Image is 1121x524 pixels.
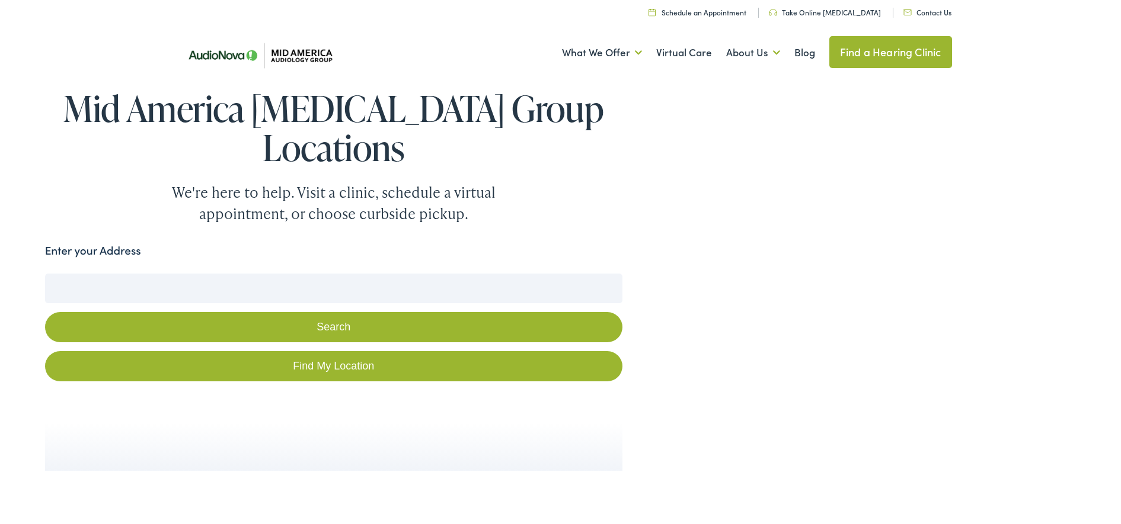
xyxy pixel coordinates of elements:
[649,7,746,17] a: Schedule an Appointment
[903,9,912,15] img: utility icon
[769,9,777,16] img: utility icon
[903,7,951,17] a: Contact Us
[794,31,815,75] a: Blog
[562,31,642,75] a: What We Offer
[45,312,622,342] button: Search
[45,242,141,259] label: Enter your Address
[656,31,712,75] a: Virtual Care
[649,8,656,16] img: utility icon
[45,89,622,167] h1: Mid America [MEDICAL_DATA] Group Locations
[726,31,780,75] a: About Us
[45,351,622,381] a: Find My Location
[45,274,622,303] input: Enter your address or zip code
[829,36,952,68] a: Find a Hearing Clinic
[769,7,881,17] a: Take Online [MEDICAL_DATA]
[144,182,523,224] div: We're here to help. Visit a clinic, schedule a virtual appointment, or choose curbside pickup.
